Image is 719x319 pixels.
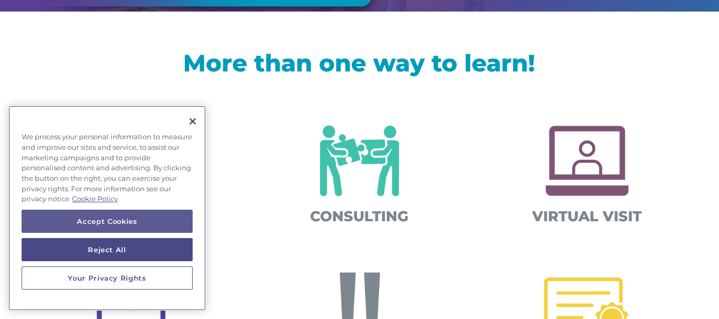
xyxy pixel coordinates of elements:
[72,194,118,203] a: More information about your privacy, opens in a new tab
[532,208,642,225] span: VIRTUAL VISIT
[22,210,193,233] button: Accept Cookies
[8,106,206,311] div: Privacy
[22,266,193,290] button: Your Privacy Rights
[8,106,206,311] div: Cookie banner
[36,51,683,80] h1: More than one way to learn!
[8,127,206,210] div: We process your personal information to measure and improve our sites and service, to assist our ...
[181,110,204,133] button: Close
[22,238,193,261] button: Reject All
[307,108,413,213] img: Consulting
[310,208,408,225] span: CONSULTING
